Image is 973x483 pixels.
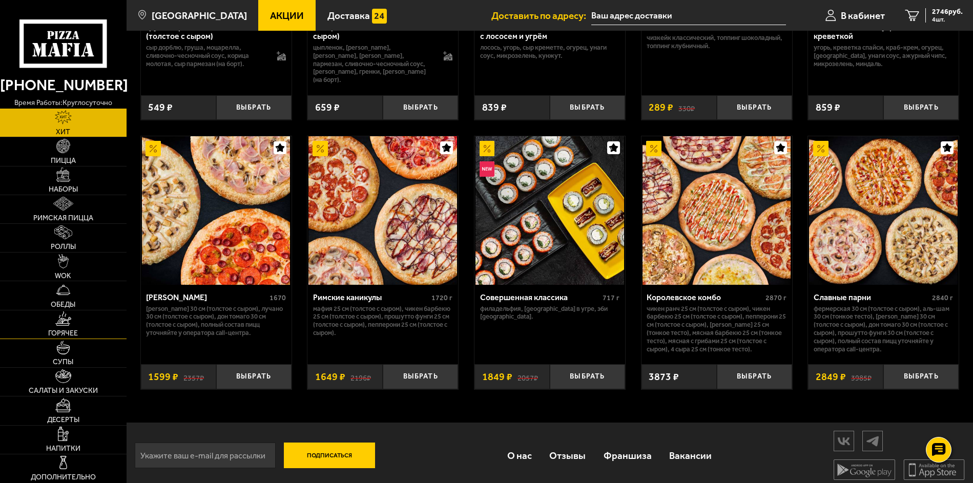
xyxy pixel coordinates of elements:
button: Выбрать [383,364,458,389]
p: Филадельфия, [GEOGRAPHIC_DATA] в угре, Эби [GEOGRAPHIC_DATA]. [480,305,619,321]
s: 2196 ₽ [350,372,371,382]
span: 1720 г [431,293,452,302]
span: 1649 ₽ [315,372,345,382]
div: Запеченный [PERSON_NAME] с лососем и угрём [480,22,600,41]
span: Горячее [48,330,78,337]
div: Чизкейк классический [647,22,767,31]
a: АкционныйСлавные парни [808,136,959,285]
div: Королевское комбо [647,292,762,302]
img: Совершенная классика [475,136,624,285]
div: Славные парни [814,292,929,302]
p: Мафия 25 см (толстое с сыром), Чикен Барбекю 25 см (толстое с сыром), Прошутто Фунги 25 см (толст... [313,305,452,337]
button: Выбрать [383,95,458,120]
p: лосось, угорь, Сыр креметте, огурец, унаги соус, микрозелень, кунжут. [480,44,619,60]
img: Королевское комбо [643,136,791,285]
span: 839 ₽ [482,102,507,113]
img: Акционный [813,141,829,156]
input: Укажите ваш e-mail для рассылки [135,443,276,468]
span: 4 шт. [932,16,963,23]
a: АкционныйКоролевское комбо [641,136,792,285]
span: 3873 ₽ [649,372,679,382]
a: Франшиза [594,439,660,472]
span: Салаты и закуски [29,387,98,394]
p: Фермерская 30 см (толстое с сыром), Аль-Шам 30 см (тонкое тесто), [PERSON_NAME] 30 см (толстое с ... [814,305,953,353]
span: 1670 [270,293,286,302]
span: 1849 ₽ [482,372,512,382]
p: угорь, креветка спайси, краб-крем, огурец, [GEOGRAPHIC_DATA], унаги соус, ажурный чипс, микрозеле... [814,44,953,68]
span: В кабинет [841,11,885,20]
img: Хет Трик [142,136,291,285]
span: Дополнительно [31,474,96,481]
span: 289 ₽ [649,102,673,113]
button: Выбрать [883,364,959,389]
span: 2746 руб. [932,8,963,15]
span: Доставить по адресу: [491,11,591,20]
s: 2057 ₽ [517,372,538,382]
span: Напитки [46,445,80,452]
span: 859 ₽ [816,102,840,113]
span: Пицца [51,157,76,164]
div: Груша горгондзола 25 см (толстое с сыром) [146,22,266,41]
span: Хит [56,129,70,136]
div: Цезарь 25 см (толстое с сыром) [313,22,433,41]
p: Чизкейк классический, топпинг шоколадный, топпинг клубничный. [647,34,786,50]
span: 1599 ₽ [148,372,178,382]
button: Выбрать [550,95,625,120]
img: 15daf4d41897b9f0e9f617042186c801.svg [372,9,387,24]
s: 2357 ₽ [183,372,204,382]
span: 2840 г [932,293,953,302]
img: Новинка [480,161,495,177]
div: Совершенная классика [480,292,600,302]
span: 659 ₽ [315,102,340,113]
span: Обеды [51,301,75,308]
img: Славные парни [809,136,958,285]
button: Выбрать [550,364,625,389]
img: Акционный [646,141,661,156]
button: Подписаться [284,443,375,468]
p: [PERSON_NAME] 30 см (толстое с сыром), Лучано 30 см (толстое с сыром), Дон Томаго 30 см (толстое ... [146,305,285,337]
span: Акции [270,11,304,20]
p: цыпленок, [PERSON_NAME], [PERSON_NAME], [PERSON_NAME], пармезан, сливочно-чесночный соус, [PERSON... [313,44,433,84]
span: WOK [55,272,71,280]
img: Акционный [146,141,161,156]
button: Выбрать [717,364,792,389]
img: Римские каникулы [308,136,457,285]
span: Доставка [327,11,370,20]
div: Римские каникулы [313,292,429,302]
button: Выбрать [883,95,959,120]
a: Вакансии [660,439,720,472]
a: АкционныйРимские каникулы [307,136,458,285]
div: [PERSON_NAME] с угрём и креветкой [814,22,934,41]
img: Акционный [480,141,495,156]
a: АкционныйНовинкаСовершенная классика [474,136,625,285]
p: Чикен Ранч 25 см (толстое с сыром), Чикен Барбекю 25 см (толстое с сыром), Пепперони 25 см (толст... [647,305,786,353]
s: 330 ₽ [678,102,695,113]
span: Римская пицца [33,215,93,222]
a: О нас [499,439,541,472]
span: Роллы [51,243,76,250]
a: АкционныйХет Трик [141,136,292,285]
img: Акционный [313,141,328,156]
div: [PERSON_NAME] [146,292,266,302]
img: tg [863,432,882,450]
span: 549 ₽ [148,102,173,113]
span: 717 г [603,293,619,302]
input: Ваш адрес доставки [591,6,786,25]
img: vk [834,432,854,450]
span: [GEOGRAPHIC_DATA] [152,11,247,20]
span: 2870 г [765,293,786,302]
a: Отзывы [541,439,594,472]
span: Наборы [49,186,78,193]
button: Выбрать [216,364,292,389]
s: 3985 ₽ [851,372,872,382]
span: Десерты [47,416,79,424]
p: сыр дорблю, груша, моцарелла, сливочно-чесночный соус, корица молотая, сыр пармезан (на борт). [146,44,266,68]
span: 2849 ₽ [816,372,846,382]
button: Выбрать [717,95,792,120]
span: Супы [53,359,73,366]
button: Выбрать [216,95,292,120]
